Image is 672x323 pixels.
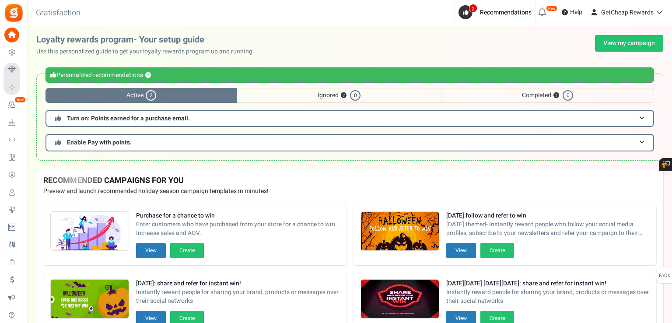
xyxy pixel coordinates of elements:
a: Help [558,5,586,19]
img: Recommended Campaigns [51,280,129,319]
img: Recommended Campaigns [361,280,439,319]
span: 2 [469,4,477,13]
button: ? [145,73,151,78]
span: Instantly reward people for sharing your brand, products or messages over their social networks [136,288,339,305]
span: Completed [441,88,654,103]
span: FAQs [658,267,670,284]
em: New [14,97,26,103]
div: Personalized recommendations [45,67,654,83]
span: Enter customers who have purchased from your store for a chance to win. Increase sales and AOV. [136,220,339,238]
span: Active [45,88,237,103]
button: View [446,243,476,258]
img: Recommended Campaigns [51,212,129,251]
span: 0 [563,90,573,101]
p: Use this personalized guide to get your loyalty rewards program up and running. [36,47,261,56]
span: Turn on: Points earned for a purchase email. [67,114,190,123]
span: Recommendations [480,8,532,17]
img: Recommended Campaigns [361,212,439,251]
strong: [DATE]: share and refer for instant win! [136,279,339,288]
span: 2 [146,90,156,101]
a: 2 Recommendations [458,5,535,19]
strong: Purchase for a chance to win [136,211,339,220]
button: Create [480,243,514,258]
button: ? [341,93,346,98]
span: Ignored [237,88,441,103]
h2: Loyalty rewards program- Your setup guide [36,35,261,45]
span: GetCheap Rewards [601,8,654,17]
span: Enable Pay with points. [67,138,132,147]
span: Help [568,8,582,17]
h4: RECOMMENDED CAMPAIGNS FOR YOU [43,176,656,185]
h3: Gratisfaction [26,4,90,22]
img: Gratisfaction [4,3,24,23]
span: Instantly reward people for sharing your brand, products or messages over their social networks [446,288,650,305]
span: 0 [350,90,360,101]
strong: [DATE] follow and refer to win [446,211,650,220]
button: View [136,243,166,258]
a: View my campaign [595,35,663,52]
button: ? [553,93,559,98]
a: New [3,98,24,112]
span: [DATE] themed- Instantly reward people who follow your social media profiles, subscribe to your n... [446,220,650,238]
em: New [546,5,557,11]
p: Preview and launch recommended holiday season campaign templates in minutes! [43,187,656,196]
strong: [DATE][DATE] [DATE][DATE]: share and refer for instant win! [446,279,650,288]
button: Create [170,243,204,258]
